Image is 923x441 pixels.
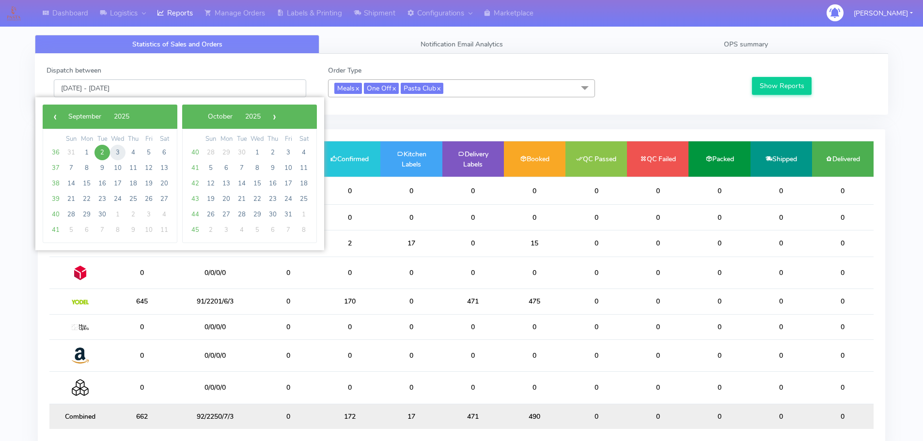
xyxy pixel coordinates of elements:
td: 475 [504,289,565,314]
span: 41 [48,222,63,238]
th: weekday [203,134,219,145]
span: Notification Email Analytics [421,40,503,49]
span: 28 [63,207,79,222]
th: weekday [79,134,94,145]
button: 2025 [239,109,267,124]
th: weekday [219,134,234,145]
span: September [68,112,101,121]
td: 0 [688,372,750,404]
td: 471 [442,289,504,314]
td: 0 [442,177,504,205]
td: 0 [627,177,688,205]
span: 29 [79,207,94,222]
span: 25 [296,191,312,207]
td: 0 [257,257,319,289]
td: Delivery Labels [442,141,504,177]
td: 0 [504,372,565,404]
td: 0 [627,257,688,289]
td: 0 [751,339,812,371]
td: 0 [111,372,172,404]
th: weekday [234,134,250,145]
th: weekday [156,134,172,145]
td: 0/0/0/0 [172,372,257,404]
span: 11 [156,222,172,238]
th: weekday [110,134,125,145]
td: 0 [751,205,812,230]
td: 172 [319,404,380,429]
td: 0 [627,205,688,230]
span: 15 [79,176,94,191]
span: 23 [265,191,281,207]
label: Dispatch between [47,65,101,76]
span: 6 [219,160,234,176]
span: 3 [219,222,234,238]
td: 0 [111,257,172,289]
span: Meals [334,83,362,94]
th: weekday [296,134,312,145]
span: 39 [48,191,63,207]
span: 6 [265,222,281,238]
span: › [267,109,282,124]
span: 13 [156,160,172,176]
td: 0 [688,314,750,339]
span: 10 [141,222,156,238]
td: 0 [380,372,442,404]
span: 36 [48,145,63,160]
td: Booked [504,141,565,177]
td: 15 [504,230,565,257]
span: 5 [250,222,265,238]
span: 23 [94,191,110,207]
td: Confirmed [319,141,380,177]
span: 13 [219,176,234,191]
td: 0 [319,372,380,404]
span: 5 [63,222,79,238]
td: 0 [812,372,874,404]
span: 8 [296,222,312,238]
td: 0 [319,257,380,289]
span: 40 [188,145,203,160]
td: 0 [751,257,812,289]
td: 0 [688,339,750,371]
img: Amazon [72,347,89,364]
th: weekday [125,134,141,145]
span: 18 [296,176,312,191]
td: 0 [257,404,319,429]
td: 0 [751,289,812,314]
td: 0 [565,230,627,257]
td: 0 [688,205,750,230]
span: 9 [265,160,281,176]
td: 0 [442,205,504,230]
td: 0 [257,372,319,404]
span: 2025 [114,112,129,121]
span: OPS summary [724,40,768,49]
span: 1 [250,145,265,160]
button: 2025 [108,109,136,124]
span: 9 [125,222,141,238]
th: weekday [250,134,265,145]
span: 3 [110,145,125,160]
td: 92/2250/7/3 [172,404,257,429]
img: DPD [72,264,89,281]
span: 42 [188,176,203,191]
button: September [62,109,108,124]
span: 44 [188,207,203,222]
span: Pasta Club [401,83,443,94]
td: 0 [504,177,565,205]
td: Shipped [751,141,812,177]
td: 0 [812,257,874,289]
td: 0 [751,230,812,257]
span: 41 [188,160,203,176]
span: 27 [219,207,234,222]
span: October [208,112,233,121]
td: 0 [442,339,504,371]
span: 17 [110,176,125,191]
td: 0 [565,257,627,289]
td: 0 [751,372,812,404]
span: 8 [79,160,94,176]
td: 0 [627,314,688,339]
td: Combined [49,404,111,429]
span: One Off [364,83,399,94]
span: 10 [110,160,125,176]
span: 29 [219,145,234,160]
td: 471 [442,404,504,429]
